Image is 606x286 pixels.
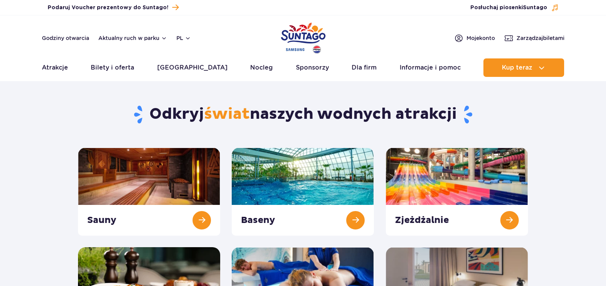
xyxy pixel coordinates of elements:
[42,58,68,77] a: Atrakcje
[454,33,495,43] a: Mojekonto
[483,58,564,77] button: Kup teraz
[157,58,227,77] a: [GEOGRAPHIC_DATA]
[281,19,325,55] a: Park of Poland
[502,64,532,71] span: Kup teraz
[400,58,461,77] a: Informacje i pomoc
[523,5,547,10] span: Suntago
[250,58,273,77] a: Nocleg
[204,105,250,124] span: świat
[48,4,168,12] span: Podaruj Voucher prezentowy do Suntago!
[352,58,377,77] a: Dla firm
[296,58,329,77] a: Sponsorzy
[98,35,167,41] button: Aktualny ruch w parku
[91,58,134,77] a: Bilety i oferta
[42,34,89,42] a: Godziny otwarcia
[176,34,191,42] button: pl
[78,105,528,125] h1: Odkryj naszych wodnych atrakcji
[470,4,547,12] span: Posłuchaj piosenki
[516,34,564,42] span: Zarządzaj biletami
[48,2,179,13] a: Podaruj Voucher prezentowy do Suntago!
[504,33,564,43] a: Zarządzajbiletami
[467,34,495,42] span: Moje konto
[470,4,559,12] button: Posłuchaj piosenkiSuntago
